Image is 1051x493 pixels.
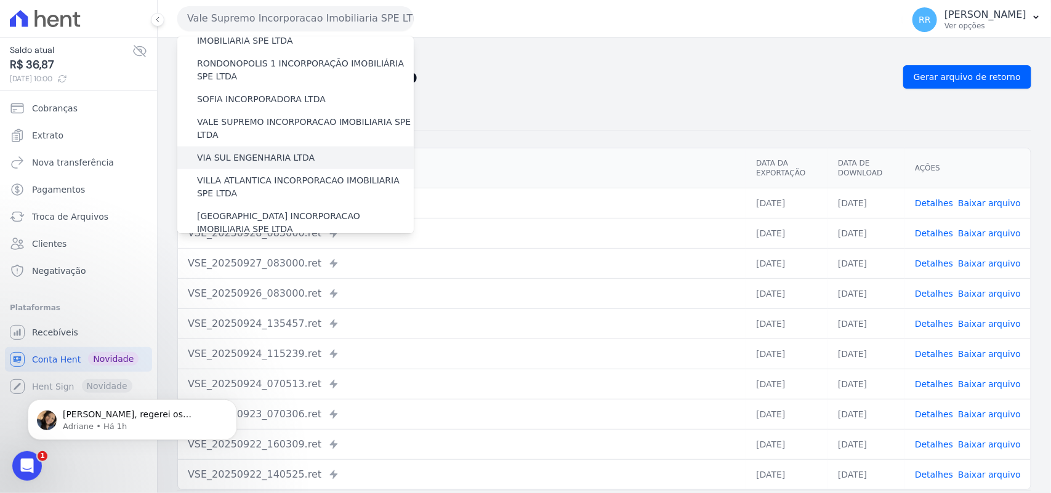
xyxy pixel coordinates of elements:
[5,204,152,229] a: Troca de Arquivos
[197,93,326,106] label: SOFIA INCORPORADORA LTDA
[12,451,42,481] iframe: Intercom live chat
[5,347,152,372] a: Conta Hent Novidade
[9,374,256,460] iframe: Intercom notifications mensagem
[828,278,905,308] td: [DATE]
[188,286,736,301] div: VSE_20250926_083000.ret
[828,248,905,278] td: [DATE]
[828,429,905,459] td: [DATE]
[10,44,132,57] span: Saldo atual
[944,21,1026,31] p: Ver opções
[32,102,78,114] span: Cobranças
[746,188,828,218] td: [DATE]
[32,353,81,366] span: Conta Hent
[919,15,930,24] span: RR
[32,238,66,250] span: Clientes
[903,65,1031,89] a: Gerar arquivo de retorno
[915,228,953,238] a: Detalhes
[746,339,828,369] td: [DATE]
[5,259,152,283] a: Negativação
[188,196,736,210] div: e8128dc5-3da8-4b49-82a7-153cfd20e0ba
[32,326,78,339] span: Recebíveis
[915,349,953,359] a: Detalhes
[197,57,414,83] label: RONDONOPOLIS 1 INCORPORAÇÃO IMOBILIÁRIA SPE LTDA
[188,407,736,422] div: VSE_20250923_070306.ret
[5,123,152,148] a: Extrato
[32,265,86,277] span: Negativação
[828,339,905,369] td: [DATE]
[188,467,736,482] div: VSE_20250922_140525.ret
[177,6,414,31] button: Vale Supremo Incorporacao Imobiliaria SPE LTDA
[958,228,1021,238] a: Baixar arquivo
[828,218,905,248] td: [DATE]
[915,439,953,449] a: Detalhes
[746,248,828,278] td: [DATE]
[914,71,1021,83] span: Gerar arquivo de retorno
[38,451,47,461] span: 1
[915,259,953,268] a: Detalhes
[958,379,1021,389] a: Baixar arquivo
[746,459,828,489] td: [DATE]
[5,320,152,345] a: Recebíveis
[197,151,315,164] label: VIA SUL ENGENHARIA LTDA
[915,470,953,479] a: Detalhes
[915,379,953,389] a: Detalhes
[32,156,114,169] span: Nova transferência
[915,198,953,208] a: Detalhes
[178,148,746,188] th: Arquivo
[746,218,828,248] td: [DATE]
[177,68,893,86] h2: Exportações de Retorno
[958,349,1021,359] a: Baixar arquivo
[958,439,1021,449] a: Baixar arquivo
[10,300,147,315] div: Plataformas
[88,352,139,366] span: Novidade
[197,174,414,200] label: VILLA ATLANTICA INCORPORACAO IMOBILIARIA SPE LTDA
[32,129,63,142] span: Extrato
[915,319,953,329] a: Detalhes
[915,289,953,299] a: Detalhes
[10,73,132,84] span: [DATE] 10:00
[32,210,108,223] span: Troca de Arquivos
[828,369,905,399] td: [DATE]
[828,308,905,339] td: [DATE]
[5,150,152,175] a: Nova transferência
[188,437,736,452] div: VSE_20250922_160309.ret
[746,278,828,308] td: [DATE]
[188,347,736,361] div: VSE_20250924_115239.ret
[5,96,152,121] a: Cobranças
[188,316,736,331] div: VSE_20250924_135457.ret
[5,231,152,256] a: Clientes
[10,96,147,399] nav: Sidebar
[10,57,132,73] span: R$ 36,87
[32,183,85,196] span: Pagamentos
[958,319,1021,329] a: Baixar arquivo
[197,116,414,142] label: VALE SUPREMO INCORPORACAO IMOBILIARIA SPE LTDA
[188,256,736,271] div: VSE_20250927_083000.ret
[828,399,905,429] td: [DATE]
[958,259,1021,268] a: Baixar arquivo
[828,459,905,489] td: [DATE]
[5,177,152,202] a: Pagamentos
[903,2,1051,37] button: RR [PERSON_NAME] Ver opções
[746,308,828,339] td: [DATE]
[746,399,828,429] td: [DATE]
[828,188,905,218] td: [DATE]
[177,47,1031,60] nav: Breadcrumb
[958,470,1021,479] a: Baixar arquivo
[746,148,828,188] th: Data da Exportação
[188,377,736,391] div: VSE_20250924_070513.ret
[944,9,1026,21] p: [PERSON_NAME]
[746,369,828,399] td: [DATE]
[828,148,905,188] th: Data de Download
[915,409,953,419] a: Detalhes
[958,289,1021,299] a: Baixar arquivo
[905,148,1031,188] th: Ações
[197,210,414,236] label: [GEOGRAPHIC_DATA] INCORPORACAO IMOBILIARIA SPE LTDA
[746,429,828,459] td: [DATE]
[958,409,1021,419] a: Baixar arquivo
[188,226,736,241] div: VSE_20250928_083000.ret
[958,198,1021,208] a: Baixar arquivo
